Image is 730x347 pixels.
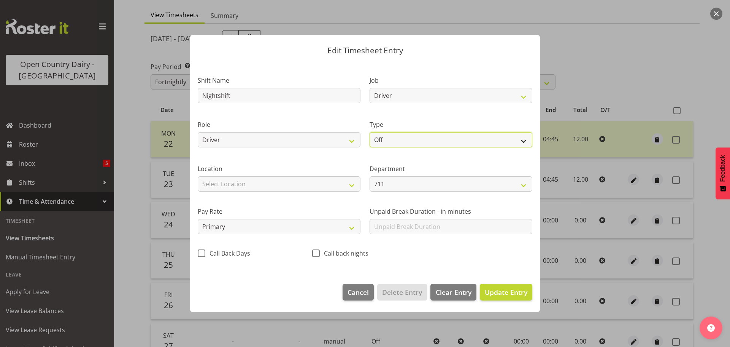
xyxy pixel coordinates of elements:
label: Type [370,120,532,129]
button: Feedback - Show survey [716,147,730,199]
p: Edit Timesheet Entry [198,46,532,54]
label: Department [370,164,532,173]
span: Feedback [719,155,726,182]
label: Pay Rate [198,207,360,216]
span: Update Entry [485,288,527,297]
button: Delete Entry [377,284,427,301]
span: Call back nights [320,249,368,257]
label: Unpaid Break Duration - in minutes [370,207,532,216]
label: Location [198,164,360,173]
button: Cancel [343,284,374,301]
input: Shift Name [198,88,360,103]
button: Clear Entry [430,284,476,301]
span: Call Back Days [205,249,250,257]
label: Role [198,120,360,129]
img: help-xxl-2.png [707,324,715,332]
label: Shift Name [198,76,360,85]
span: Clear Entry [436,287,471,297]
label: Job [370,76,532,85]
input: Unpaid Break Duration [370,219,532,234]
span: Cancel [348,287,369,297]
button: Update Entry [480,284,532,301]
span: Delete Entry [382,287,422,297]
